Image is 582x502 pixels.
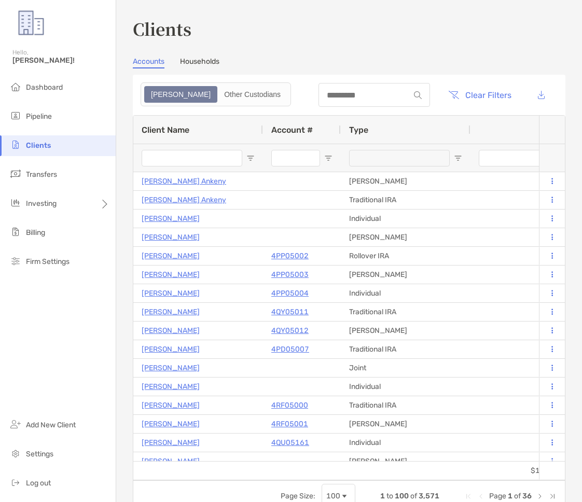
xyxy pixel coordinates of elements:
img: transfers icon [9,168,22,180]
a: Households [180,57,219,68]
p: 4RF05000 [271,399,308,412]
span: Page [489,492,506,500]
span: 36 [522,492,532,500]
div: 100 [326,492,340,500]
div: [PERSON_NAME] [341,415,470,433]
div: Traditional IRA [341,340,470,358]
a: 4QY05011 [271,305,309,318]
div: Page Size: [281,492,315,500]
div: Traditional IRA [341,396,470,414]
div: segmented control [141,82,291,106]
span: Clients [26,141,51,150]
a: [PERSON_NAME] [142,249,200,262]
input: Balance Filter Input [479,150,579,166]
span: Type [349,125,368,135]
span: Dashboard [26,83,63,92]
a: 4RF05001 [271,417,308,430]
span: Investing [26,199,57,208]
a: [PERSON_NAME] [142,343,200,356]
div: Traditional IRA [341,303,470,321]
span: Account # [271,125,313,135]
a: [PERSON_NAME] Ankeny [142,193,226,206]
a: 4QY05012 [271,324,309,337]
div: Last Page [548,492,557,500]
span: of [410,492,417,500]
a: 4PD05007 [271,343,309,356]
span: Client Name [142,125,189,135]
span: Billing [26,228,45,237]
div: Previous Page [477,492,485,500]
div: [PERSON_NAME] [341,266,470,284]
p: [PERSON_NAME] [142,455,200,468]
span: Transfers [26,170,57,179]
input: Account # Filter Input [271,150,320,166]
div: Individual [341,284,470,302]
a: 4PP05002 [271,249,309,262]
div: Other Custodians [218,87,286,102]
img: pipeline icon [9,109,22,122]
h3: Clients [133,17,565,40]
a: [PERSON_NAME] [142,417,200,430]
div: [PERSON_NAME] [341,172,470,190]
a: [PERSON_NAME] [142,324,200,337]
div: Individual [341,210,470,228]
button: Open Filter Menu [324,154,332,162]
span: 1 [508,492,512,500]
div: First Page [464,492,473,500]
a: [PERSON_NAME] [142,287,200,300]
div: Zoe [145,87,216,102]
a: 4PP05003 [271,268,309,281]
input: Client Name Filter Input [142,150,242,166]
div: Rollover IRA [341,247,470,265]
span: [PERSON_NAME]! [12,56,109,65]
button: Clear Filters [440,83,519,106]
p: [PERSON_NAME] [142,361,200,374]
div: Individual [341,434,470,452]
p: [PERSON_NAME] [142,399,200,412]
button: Open Filter Menu [246,154,255,162]
div: [PERSON_NAME] [341,452,470,470]
span: Settings [26,450,53,458]
span: of [514,492,521,500]
span: 100 [395,492,409,500]
a: [PERSON_NAME] [142,380,200,393]
a: [PERSON_NAME] [142,212,200,225]
img: clients icon [9,138,22,151]
a: Accounts [133,57,164,68]
span: 1 [380,492,385,500]
img: input icon [414,91,422,99]
span: Add New Client [26,421,76,429]
a: [PERSON_NAME] [142,231,200,244]
img: firm-settings icon [9,255,22,267]
a: 4QU05161 [271,436,309,449]
div: Individual [341,378,470,396]
span: Pipeline [26,112,52,121]
a: [PERSON_NAME] [142,436,200,449]
span: Firm Settings [26,257,70,266]
a: [PERSON_NAME] Ankeny [142,175,226,188]
img: billing icon [9,226,22,238]
img: add_new_client icon [9,418,22,430]
p: 4PP05004 [271,287,309,300]
img: investing icon [9,197,22,209]
button: Open Filter Menu [454,154,462,162]
a: [PERSON_NAME] [142,268,200,281]
a: [PERSON_NAME] [142,305,200,318]
div: Next Page [536,492,544,500]
img: settings icon [9,447,22,459]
